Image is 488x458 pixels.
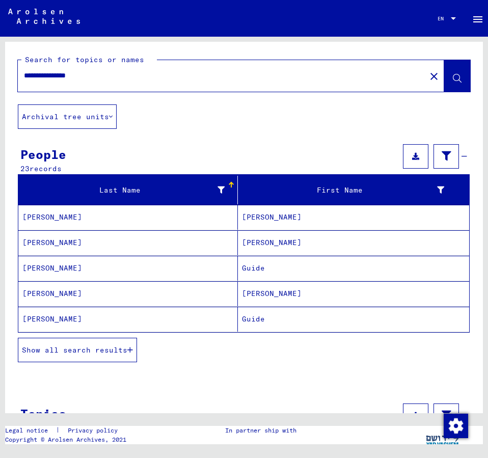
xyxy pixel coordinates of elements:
[242,182,457,198] div: First Name
[468,8,488,29] button: Toggle sidenav
[225,426,296,435] p: In partner ship with
[5,435,130,444] p: Copyright © Arolsen Archives, 2021
[242,185,444,196] div: First Name
[18,104,117,129] button: Archival tree units
[30,164,62,173] span: records
[438,16,449,21] span: EN
[20,145,66,164] div: People
[238,307,469,332] mat-cell: Guide
[18,205,238,230] mat-cell: [PERSON_NAME]
[60,426,130,435] a: Privacy policy
[238,256,469,281] mat-cell: Guide
[5,426,56,435] a: Legal notice
[25,55,144,64] mat-label: Search for topics or names
[18,307,238,332] mat-cell: [PERSON_NAME]
[443,413,468,438] div: Change consent
[238,230,469,255] mat-cell: [PERSON_NAME]
[5,426,130,435] div: |
[472,13,484,25] mat-icon: Side nav toggle icon
[18,338,137,362] button: Show all search results
[424,426,462,451] img: yv_logo.png
[238,205,469,230] mat-cell: [PERSON_NAME]
[18,176,238,204] mat-header-cell: Last Name
[20,164,30,173] span: 23
[424,66,444,86] button: Clear
[238,281,469,306] mat-cell: [PERSON_NAME]
[20,405,66,423] div: Topics
[18,281,238,306] mat-cell: [PERSON_NAME]
[238,176,469,204] mat-header-cell: First Name
[444,414,468,438] img: Change consent
[8,9,80,24] img: Arolsen_neg.svg
[22,185,225,196] div: Last Name
[18,256,238,281] mat-cell: [PERSON_NAME]
[428,70,440,83] mat-icon: close
[18,230,238,255] mat-cell: [PERSON_NAME]
[22,182,237,198] div: Last Name
[22,345,127,355] span: Show all search results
